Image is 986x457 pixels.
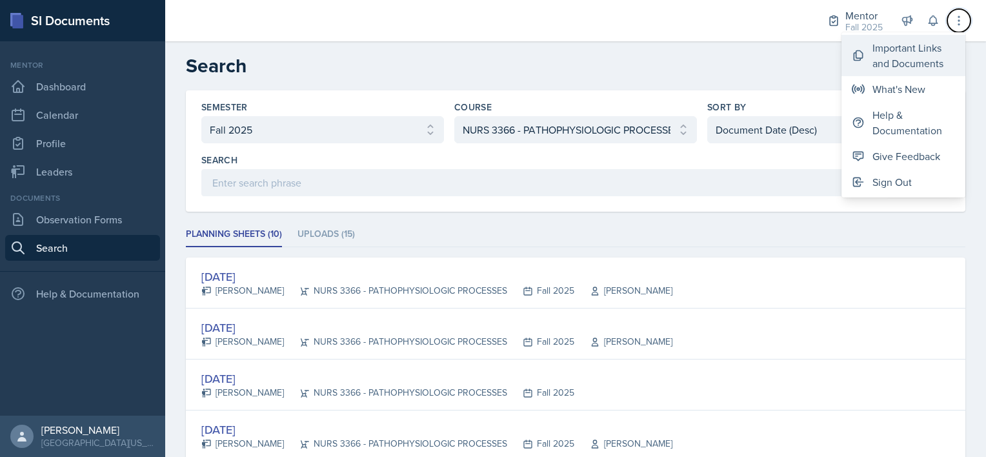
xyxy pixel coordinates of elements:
[454,101,492,114] label: Course
[201,370,574,387] div: [DATE]
[201,319,672,336] div: [DATE]
[5,281,160,307] div: Help & Documentation
[5,130,160,156] a: Profile
[872,174,912,190] div: Sign Out
[284,335,507,349] div: NURS 3366 - PATHOPHYSIOLOGIC PROCESSES
[5,207,160,232] a: Observation Forms
[845,8,883,23] div: Mentor
[201,154,237,167] label: Search
[201,101,248,114] label: Semester
[201,268,672,285] div: [DATE]
[872,40,955,71] div: Important Links and Documents
[5,74,160,99] a: Dashboard
[201,421,672,438] div: [DATE]
[841,76,965,102] button: What's New
[707,101,746,114] label: Sort By
[5,59,160,71] div: Mentor
[186,222,282,247] li: Planning Sheets (10)
[5,235,160,261] a: Search
[872,81,925,97] div: What's New
[5,192,160,204] div: Documents
[201,386,284,400] div: [PERSON_NAME]
[41,436,155,449] div: [GEOGRAPHIC_DATA][US_STATE]
[574,335,672,349] div: [PERSON_NAME]
[186,54,965,77] h2: Search
[872,148,940,164] div: Give Feedback
[201,335,284,349] div: [PERSON_NAME]
[841,102,965,143] button: Help & Documentation
[5,159,160,185] a: Leaders
[507,335,574,349] div: Fall 2025
[284,284,507,298] div: NURS 3366 - PATHOPHYSIOLOGIC PROCESSES
[297,222,355,247] li: Uploads (15)
[284,437,507,451] div: NURS 3366 - PATHOPHYSIOLOGIC PROCESSES
[574,437,672,451] div: [PERSON_NAME]
[574,284,672,298] div: [PERSON_NAME]
[841,169,965,195] button: Sign Out
[507,386,574,400] div: Fall 2025
[201,437,284,451] div: [PERSON_NAME]
[841,143,965,169] button: Give Feedback
[507,284,574,298] div: Fall 2025
[845,21,883,34] div: Fall 2025
[41,423,155,436] div: [PERSON_NAME]
[5,102,160,128] a: Calendar
[201,284,284,298] div: [PERSON_NAME]
[284,386,507,400] div: NURS 3366 - PATHOPHYSIOLOGIC PROCESSES
[201,169,876,196] input: Enter search phrase
[872,107,955,138] div: Help & Documentation
[841,35,965,76] button: Important Links and Documents
[507,437,574,451] div: Fall 2025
